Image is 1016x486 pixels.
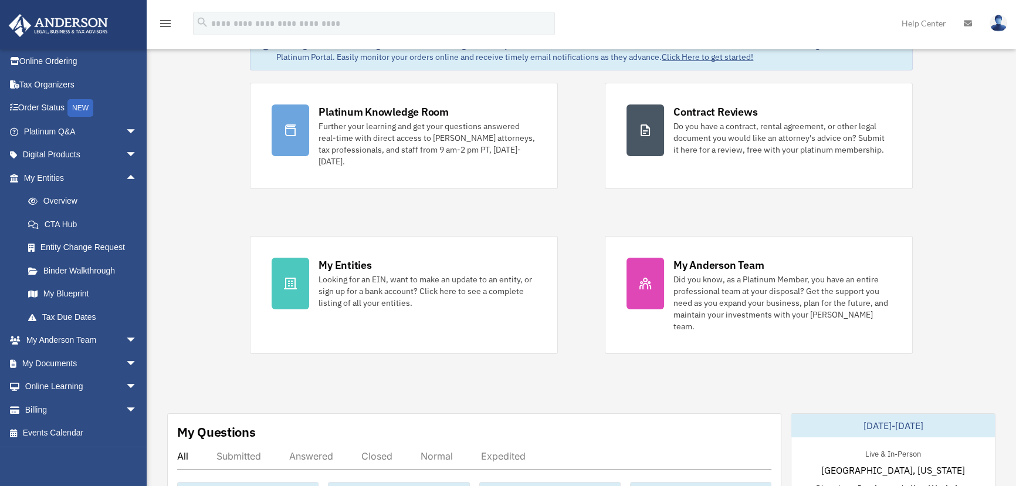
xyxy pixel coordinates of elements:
img: User Pic [990,15,1007,32]
a: Online Ordering [8,50,155,73]
a: Tax Due Dates [16,305,155,329]
div: NEW [67,99,93,117]
a: Tax Organizers [8,73,155,96]
i: menu [158,16,172,31]
div: Contract Reviews [673,104,757,119]
a: Entity Change Request [16,236,155,259]
div: Expedited [481,450,526,462]
a: CTA Hub [16,212,155,236]
i: search [196,16,209,29]
div: Did you know, as a Platinum Member, you have an entire professional team at your disposal? Get th... [673,274,891,332]
a: Events Calendar [8,421,155,445]
div: Do you have a contract, rental agreement, or other legal document you would like an attorney's ad... [673,120,891,156]
a: Digital Productsarrow_drop_down [8,143,155,167]
div: Based on your feedback, we're thrilled to announce the launch of our new Order Status Tracking fe... [276,39,903,63]
a: Click Here to get started! [662,52,753,62]
a: My Documentsarrow_drop_down [8,352,155,375]
a: Online Learningarrow_drop_down [8,375,155,399]
div: Live & In-Person [856,447,930,459]
span: [GEOGRAPHIC_DATA], [US_STATE] [821,463,965,477]
div: My Questions [177,423,256,441]
div: Normal [421,450,453,462]
a: menu [158,21,172,31]
a: Overview [16,190,155,213]
a: My Anderson Team Did you know, as a Platinum Member, you have an entire professional team at your... [605,236,913,354]
a: My Anderson Teamarrow_drop_down [8,329,155,352]
a: My Entitiesarrow_drop_up [8,166,155,190]
a: Contract Reviews Do you have a contract, rental agreement, or other legal document you would like... [605,83,913,189]
span: arrow_drop_down [126,352,149,376]
span: arrow_drop_down [126,398,149,422]
span: arrow_drop_down [126,120,149,144]
div: Platinum Knowledge Room [319,104,449,119]
a: Platinum Q&Aarrow_drop_down [8,120,155,143]
div: Closed [361,450,392,462]
img: Anderson Advisors Platinum Portal [5,14,111,37]
a: Binder Walkthrough [16,259,155,282]
div: [DATE]-[DATE] [791,414,995,437]
div: Answered [289,450,333,462]
div: All [177,450,188,462]
div: Looking for an EIN, want to make an update to an entity, or sign up for a bank account? Click her... [319,274,536,309]
span: arrow_drop_down [126,375,149,399]
div: Further your learning and get your questions answered real-time with direct access to [PERSON_NAM... [319,120,536,167]
a: Order StatusNEW [8,96,155,120]
div: My Anderson Team [673,258,764,272]
a: My Entities Looking for an EIN, want to make an update to an entity, or sign up for a bank accoun... [250,236,558,354]
div: Submitted [216,450,261,462]
strong: Exciting News: Introducing Order Status Tracking! [276,40,469,50]
span: arrow_drop_down [126,329,149,353]
a: My Blueprint [16,282,155,306]
span: arrow_drop_up [126,166,149,190]
a: Billingarrow_drop_down [8,398,155,421]
span: arrow_drop_down [126,143,149,167]
div: My Entities [319,258,371,272]
a: Platinum Knowledge Room Further your learning and get your questions answered real-time with dire... [250,83,558,189]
